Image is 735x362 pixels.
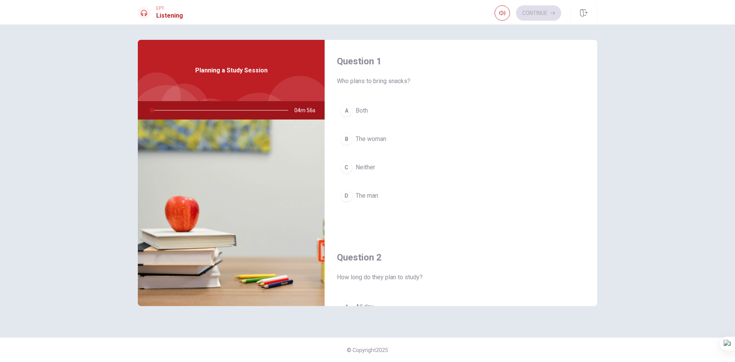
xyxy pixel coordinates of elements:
[340,133,353,145] div: B
[156,11,183,20] h1: Listening
[294,101,322,120] span: 04m 56s
[337,77,585,86] span: Who plans to bring snacks?
[337,158,585,177] button: CNeither
[347,347,388,353] span: © Copyright 2025
[138,120,325,306] img: Planning a Study Session
[337,251,585,264] h4: Question 2
[156,6,183,11] span: EPT
[337,297,585,316] button: AAll day
[356,134,386,144] span: The woman
[337,129,585,149] button: BThe woman
[340,105,353,117] div: A
[340,190,353,202] div: D
[356,106,368,115] span: Both
[337,101,585,120] button: ABoth
[337,55,585,67] h4: Question 1
[195,66,268,75] span: Planning a Study Session
[337,273,585,282] span: How long do they plan to study?
[340,161,353,174] div: C
[337,186,585,205] button: DThe man
[356,191,378,200] span: The man
[356,302,374,311] span: All day
[356,163,375,172] span: Neither
[340,301,353,313] div: A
